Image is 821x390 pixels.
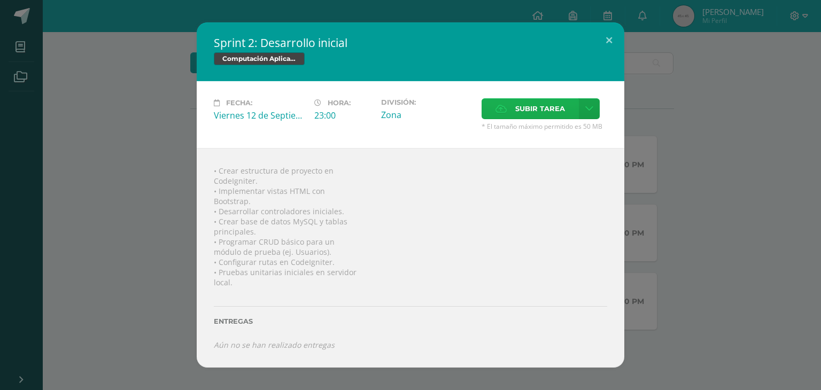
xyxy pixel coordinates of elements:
[214,35,607,50] h2: Sprint 2: Desarrollo inicial
[214,110,306,121] div: Viernes 12 de Septiembre
[594,22,624,59] button: Close (Esc)
[214,52,305,65] span: Computación Aplicada
[197,148,624,368] div: • Crear estructura de proyecto en CodeIgniter. • Implementar vistas HTML con Bootstrap. • Desarro...
[214,317,607,325] label: Entregas
[226,99,252,107] span: Fecha:
[515,99,565,119] span: Subir tarea
[314,110,373,121] div: 23:00
[214,340,335,350] i: Aún no se han realizado entregas
[482,122,607,131] span: * El tamaño máximo permitido es 50 MB
[328,99,351,107] span: Hora:
[381,98,473,106] label: División:
[381,109,473,121] div: Zona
